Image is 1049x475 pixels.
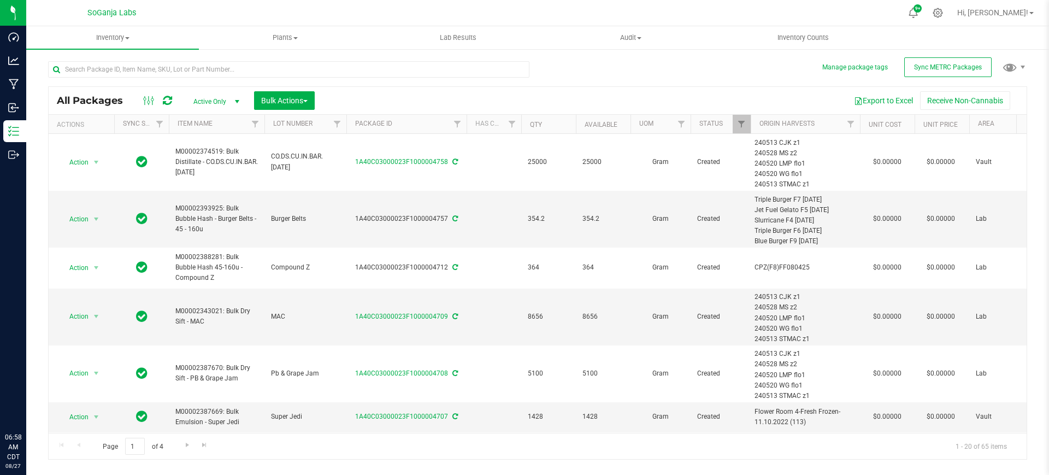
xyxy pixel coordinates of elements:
a: Filter [503,115,521,133]
a: Audit [544,26,717,49]
td: $0.00000 [860,289,915,345]
a: Qty [530,121,542,128]
span: 9+ [915,7,920,11]
div: 1A40C03000023F1000004757 [345,214,468,224]
inline-svg: Inbound [8,102,19,113]
span: select [90,155,103,170]
span: 354.2 [582,214,624,224]
div: Flower Room 4-Fresh Frozen-11.10.2022 (113) [755,407,857,427]
span: Audit [545,33,716,43]
span: Lab Results [425,33,491,43]
span: Compound Z [271,262,340,273]
a: Plants [199,26,372,49]
div: Slurricane F4 [DATE] [755,215,857,226]
inline-svg: Outbound [8,149,19,160]
a: 1A40C03000023F1000004709 [355,313,448,320]
span: M00002387669: Bulk Emulsion - Super Jedi [175,407,258,427]
span: Burger Belts [271,214,340,224]
span: Vault [976,157,1045,167]
a: Available [585,121,617,128]
span: Sync from Compliance System [451,263,458,271]
a: Item Name [178,120,213,127]
span: Super Jedi [271,412,340,422]
span: Pb & Grape Jam [271,368,340,379]
div: Manage settings [931,8,945,18]
div: 240513 STMAC z1 [755,391,857,401]
span: Action [60,155,89,170]
div: 1A40C03000023F1000004712 [345,262,468,273]
a: Filter [328,115,346,133]
span: CO.DS.CU.IN.BAR.[DATE] [271,151,340,172]
div: 240520 WG flo1 [755,324,857,334]
a: Unit Cost [869,121,901,128]
div: Jet Fuel Gelato F5 [DATE] [755,205,857,215]
a: 1A40C03000023F1000004758 [355,158,448,166]
div: CPZ(F8)FF080425 [755,262,857,273]
span: In Sync [136,409,148,424]
span: 364 [582,262,624,273]
span: SoGanja Labs [87,8,136,17]
div: 240513 STMAC z1 [755,179,857,190]
span: Action [60,212,89,227]
div: 240520 LMP flo1 [755,159,857,169]
a: Go to the next page [179,438,195,453]
a: Lot Number [273,120,313,127]
span: Hi, [PERSON_NAME]! [957,8,1028,17]
a: 1A40C03000023F1000004708 [355,370,448,377]
inline-svg: Inventory [8,126,19,137]
span: 5100 [582,368,624,379]
a: Filter [151,115,169,133]
span: Action [60,309,89,324]
span: Gram [637,312,684,322]
span: Sync from Compliance System [451,313,458,320]
button: Bulk Actions [254,91,315,110]
a: Origin Harvests [759,120,815,127]
a: Go to the last page [197,438,213,453]
span: $0.00000 [921,260,960,275]
span: M00002374519: Bulk Distillate - CO.DS.CU.IN.BAR.[DATE] [175,146,258,178]
td: $0.00000 [860,248,915,289]
button: Sync METRC Packages [904,57,992,77]
a: Filter [673,115,691,133]
span: Gram [637,157,684,167]
span: Page of 4 [93,438,172,455]
input: Search Package ID, Item Name, SKU, Lot or Part Number... [48,61,529,78]
span: M00002387670: Bulk Dry Sift - PB & Grape Jam [175,363,258,384]
span: In Sync [136,366,148,381]
span: 5100 [528,368,569,379]
span: Gram [637,214,684,224]
span: Created [697,412,744,422]
button: Manage package tags [822,63,888,72]
div: 240528 MS z2 [755,148,857,159]
span: All Packages [57,95,134,107]
span: Lab [976,214,1045,224]
div: Blue Burger F9 [DATE] [755,236,857,247]
span: select [90,409,103,425]
iframe: Resource center [11,388,44,420]
span: In Sync [136,309,148,324]
a: Package ID [355,120,392,127]
span: Lab [976,312,1045,322]
a: 1A40C03000023F1000004707 [355,413,448,420]
span: $0.00000 [921,309,960,325]
div: 240520 LMP flo1 [755,313,857,324]
span: In Sync [136,154,148,169]
span: Sync METRC Packages [914,63,982,71]
span: Sync from Compliance System [451,370,458,377]
a: Status [699,120,723,127]
div: 240528 MS z2 [755,302,857,313]
span: Sync from Compliance System [451,413,458,420]
span: Gram [637,262,684,273]
span: 1428 [528,412,569,422]
span: 354.2 [528,214,569,224]
span: 25000 [582,157,624,167]
span: Sync from Compliance System [451,215,458,222]
span: 25000 [528,157,569,167]
span: select [90,309,103,324]
span: 1 - 20 of 65 items [947,438,1016,454]
button: Export to Excel [847,91,920,110]
span: M00002343021: Bulk Dry Sift - MAC [175,306,258,327]
span: $0.00000 [921,366,960,382]
span: Gram [637,412,684,422]
div: 240520 LMP flo1 [755,370,857,380]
